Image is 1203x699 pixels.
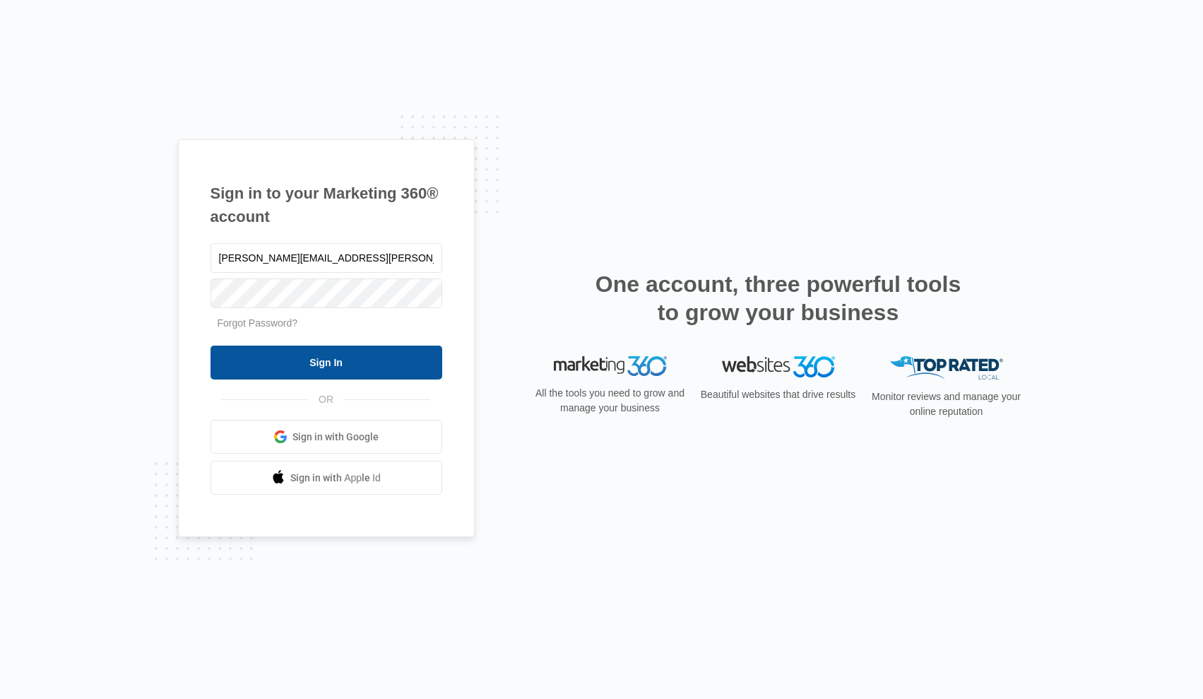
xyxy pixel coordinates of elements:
[554,356,667,376] img: Marketing 360
[211,182,442,228] h1: Sign in to your Marketing 360® account
[867,389,1026,419] p: Monitor reviews and manage your online reputation
[890,356,1003,380] img: Top Rated Local
[292,430,379,445] span: Sign in with Google
[722,356,835,377] img: Websites 360
[211,346,442,380] input: Sign In
[211,461,442,495] a: Sign in with Apple Id
[309,392,343,407] span: OR
[218,317,298,329] a: Forgot Password?
[531,386,689,416] p: All the tools you need to grow and manage your business
[699,387,858,402] p: Beautiful websites that drive results
[211,420,442,454] a: Sign in with Google
[290,471,381,486] span: Sign in with Apple Id
[211,243,442,273] input: Email
[591,270,966,327] h2: One account, three powerful tools to grow your business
